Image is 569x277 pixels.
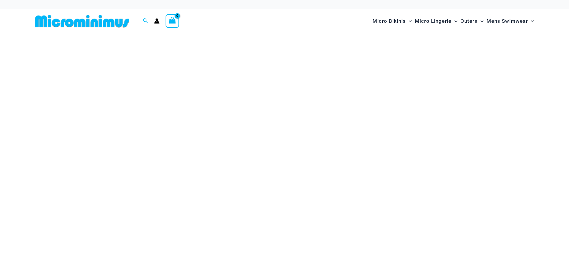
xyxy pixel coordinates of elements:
[373,13,406,29] span: Micro Bikinis
[487,13,528,29] span: Mens Swimwear
[154,18,160,24] a: Account icon link
[485,12,535,30] a: Mens SwimwearMenu ToggleMenu Toggle
[413,12,459,30] a: Micro LingerieMenu ToggleMenu Toggle
[371,12,413,30] a: Micro BikinisMenu ToggleMenu Toggle
[460,13,478,29] span: Outers
[166,14,179,28] a: View Shopping Cart, empty
[370,11,537,31] nav: Site Navigation
[478,13,484,29] span: Menu Toggle
[415,13,451,29] span: Micro Lingerie
[528,13,534,29] span: Menu Toggle
[459,12,485,30] a: OutersMenu ToggleMenu Toggle
[451,13,457,29] span: Menu Toggle
[406,13,412,29] span: Menu Toggle
[33,14,131,28] img: MM SHOP LOGO FLAT
[143,17,148,25] a: Search icon link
